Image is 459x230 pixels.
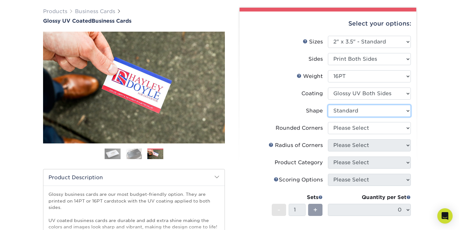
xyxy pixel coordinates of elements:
h2: Product Description [43,169,225,186]
div: Sides [308,55,323,63]
span: - [278,205,280,215]
img: Glossy UV Coated 03 [43,32,225,143]
div: Product Category [275,159,323,166]
h1: Business Cards [43,18,225,24]
div: Sizes [303,38,323,46]
img: Business Cards 01 [105,146,121,162]
div: Rounded Corners [276,124,323,132]
div: Scoring Options [274,176,323,184]
div: Quantity per Set [328,194,411,201]
div: Weight [297,73,323,80]
div: Shape [306,107,323,115]
a: Glossy UV CoatedBusiness Cards [43,18,225,24]
span: Glossy UV Coated [43,18,92,24]
img: Business Cards 02 [126,148,142,159]
div: Sets [272,194,323,201]
a: Business Cards [75,8,115,14]
div: Select your options: [245,11,411,36]
a: Products [43,8,67,14]
div: Open Intercom Messenger [437,208,453,224]
div: Radius of Corners [269,142,323,149]
div: Coating [301,90,323,97]
span: + [313,205,317,215]
img: Business Cards 03 [147,149,163,159]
